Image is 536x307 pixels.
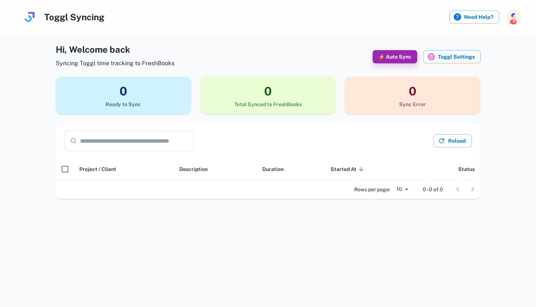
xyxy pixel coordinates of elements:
[56,100,191,108] h6: Ready to Sync
[428,53,435,60] img: Toggl icon
[458,165,475,174] span: Status
[200,100,336,108] h6: Total Synced to FreshBooks
[56,83,191,100] h3: 0
[79,165,116,174] span: Project / Client
[44,10,104,24] h4: Toggl Syncing
[345,100,480,108] h6: Sync Error
[56,59,174,68] span: Syncing Toggl time tracking to FreshBooks
[354,185,390,193] p: Rows per page:
[423,185,443,193] p: 0–0 of 0
[449,10,499,24] label: Need Help?
[179,165,208,174] span: Description
[423,50,481,63] button: Toggl iconToggl Settings
[433,134,472,147] button: Reload
[262,165,284,174] span: Duration
[200,83,336,100] h3: 0
[331,165,366,174] span: Started At
[56,43,174,56] h4: Hi , Welcome back
[506,10,521,24] img: photoURL
[345,83,480,100] h3: 0
[393,184,411,195] div: 10
[373,50,417,63] button: ⚡ Auto Sync
[56,158,481,180] div: scrollable content
[22,10,37,24] img: logo.svg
